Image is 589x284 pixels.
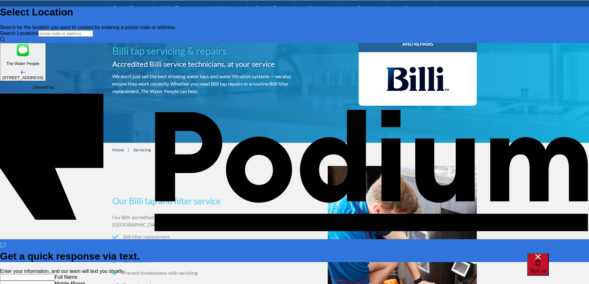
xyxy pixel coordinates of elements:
[33,85,54,90] span: powered by
[2,75,43,80] div: [STREET_ADDRESS]
[55,274,77,280] label: Full Name
[527,253,589,284] iframe: podium webchat widget bubble
[38,30,93,37] input: postal code or address
[2,61,43,66] p: The Water People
